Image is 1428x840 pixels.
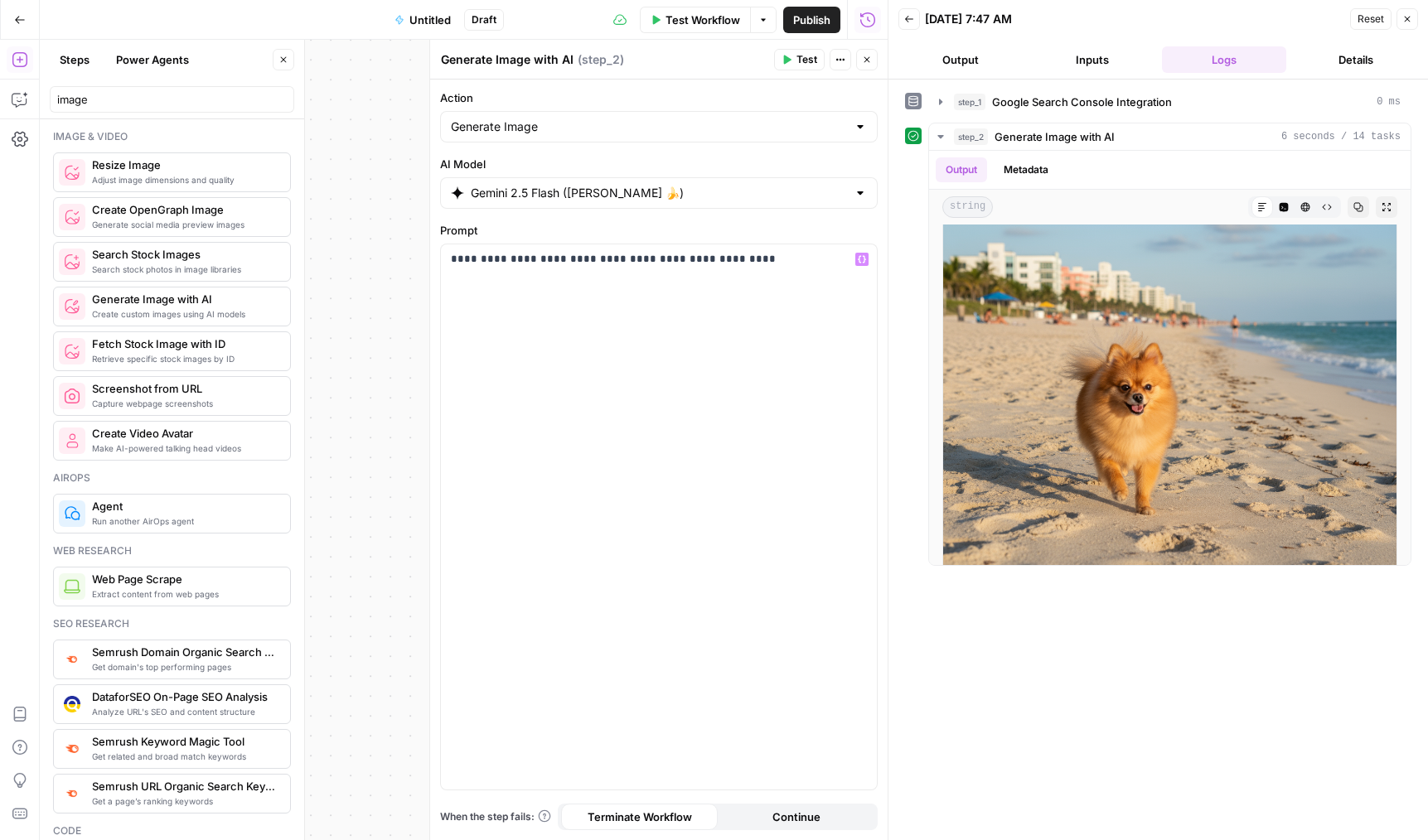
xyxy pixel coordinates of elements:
[92,352,277,365] span: Retrieve specific stock images by ID
[57,91,287,108] input: Search steps
[1358,12,1384,27] span: Reset
[440,222,878,239] label: Prompt
[783,7,840,33] button: Publish
[929,123,1411,150] button: 6 seconds / 14 tasks
[942,196,993,218] span: string
[92,794,277,808] span: Get a page’s ranking keywords
[1377,94,1401,109] span: 0 ms
[409,12,451,28] span: Untitled
[92,644,277,660] span: Semrush Domain Organic Search Pages
[64,741,80,757] img: 8a3tdog8tf0qdwwcclgyu02y995m
[472,12,496,27] span: Draft
[92,157,277,173] span: Resize Image
[50,46,99,73] button: Steps
[898,46,1024,73] button: Output
[471,185,847,201] input: Select a model
[578,51,624,68] span: ( step_2 )
[1293,46,1418,73] button: Details
[92,660,277,673] span: Get domain's top performing pages
[92,173,277,186] span: Adjust image dimensions and quality
[994,157,1058,182] button: Metadata
[929,89,1411,115] button: 0 ms
[92,705,277,718] span: Analyze URL's SEO and content structure
[1350,8,1392,30] button: Reset
[942,144,1397,599] img: output preview
[774,49,825,70] button: Test
[1162,46,1287,73] button: Logs
[936,157,987,182] button: Output
[106,46,199,73] button: Power Agents
[53,616,291,631] div: Seo research
[92,514,277,528] span: Run another AirOps agent
[92,307,277,321] span: Create custom images using AI models
[451,118,847,135] input: Generate Image
[92,778,277,794] span: Semrush URL Organic Search Keywords
[92,218,277,231] span: Generate social media preview images
[64,652,80,666] img: otu06fjiulrdwrqmbs7xihm55rg9
[954,94,985,110] span: step_1
[385,7,461,33] button: Untitled
[666,12,740,28] span: Test Workflow
[793,12,830,28] span: Publish
[92,380,277,397] span: Screenshot from URL
[92,498,277,514] span: Agent
[92,688,277,705] span: DataforSEO On-Page SEO Analysis
[53,543,291,558] div: Web research
[92,442,277,455] span: Make AI-powered talking head videos
[92,263,277,276] span: Search stock photos in image libraries
[929,151,1411,565] div: 6 seconds / 14 tasks
[53,129,291,144] div: Image & video
[92,336,277,352] span: Fetch Stock Image with ID
[92,571,277,587] span: Web Page Scrape
[92,201,277,218] span: Create OpenGraph Image
[64,432,80,449] img: rmejigl5z5mwnxpjlfq225817r45
[772,809,820,825] span: Continue
[440,156,878,172] label: AI Model
[992,94,1172,110] span: Google Search Console Integration
[1030,46,1155,73] button: Inputs
[92,291,277,307] span: Generate Image with AI
[440,809,551,824] a: When the step fails:
[64,786,80,800] img: ey5lt04xp3nqzrimtu8q5fsyor3u
[92,733,277,750] span: Semrush Keyword Magic Tool
[53,471,291,485] div: Airops
[92,397,277,410] span: Capture webpage screenshots
[718,804,874,830] button: Continue
[92,246,277,263] span: Search Stock Images
[796,52,817,67] span: Test
[588,809,692,825] span: Terminate Workflow
[92,750,277,763] span: Get related and broad match keywords
[64,696,80,712] img: y3iv96nwgxbwrvt76z37ug4ox9nv
[92,587,277,601] span: Extract content from web pages
[1281,129,1401,144] span: 6 seconds / 14 tasks
[640,7,750,33] button: Test Workflow
[440,89,878,106] label: Action
[64,209,80,225] img: pyizt6wx4h99f5rkgufsmugliyey
[92,425,277,442] span: Create Video Avatar
[53,823,291,838] div: Code
[954,128,988,145] span: step_2
[995,128,1115,145] span: Generate Image with AI
[441,51,574,68] textarea: Generate Image with AI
